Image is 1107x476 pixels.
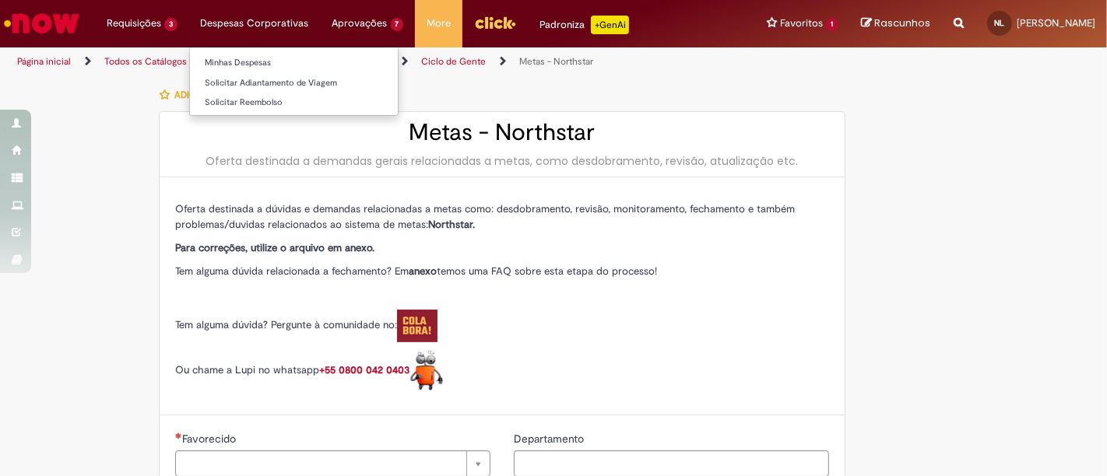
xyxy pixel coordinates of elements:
ul: Trilhas de página [12,47,726,76]
span: Tem alguma dúvida relacionada a fechamento? Em temos uma FAQ sobre esta etapa do processo! [175,264,657,278]
strong: anexo [409,264,437,278]
div: Padroniza [539,16,629,34]
span: Necessários [175,432,182,439]
span: NL [995,18,1005,28]
div: Oferta destinada a demandas gerais relacionadas a metas, como desdobramento, revisão, atualização... [175,153,829,169]
span: 1 [826,18,838,31]
span: Ou chame a Lupi no whatsapp [175,363,444,376]
a: Metas - Northstar [519,55,593,68]
h2: Metas - Northstar [175,120,829,145]
p: +GenAi [591,16,629,34]
span: 3 [164,18,177,31]
span: Requisições [107,16,161,31]
a: Solicitar Reembolso [190,94,398,111]
span: [PERSON_NAME] [1017,16,1095,30]
img: ServiceNow [2,8,82,39]
span: More [427,16,451,31]
span: Despesas Corporativas [201,16,309,31]
a: Colabora [397,318,438,331]
span: Aprovações [332,16,388,31]
span: Departamento [514,432,587,446]
span: Necessários - Favorecido [182,432,239,446]
span: Adicionar a Favoritos [174,89,286,101]
a: Ciclo de Gente [421,55,486,68]
a: Rascunhos [861,16,930,31]
a: +55 0800 042 0403 [319,363,444,376]
span: 7 [391,18,404,31]
ul: Despesas Corporativas [189,47,399,116]
strong: Northstar. [428,218,475,231]
span: Tem alguma dúvida? Pergunte à comunidade no: [175,318,438,331]
a: Solicitar Adiantamento de Viagem [190,75,398,92]
img: click_logo_yellow_360x200.png [474,11,516,34]
img: Lupi%20logo.pngx [409,350,444,391]
span: Rascunhos [874,16,930,30]
img: Colabora%20logo.pngx [397,310,438,342]
a: Página inicial [17,55,71,68]
a: Minhas Despesas [190,54,398,72]
a: Todos os Catálogos [104,55,187,68]
button: Adicionar a Favoritos [159,79,295,111]
strong: Para correções, utilize o arquivo em anexo. [175,241,374,254]
span: Favoritos [780,16,823,31]
span: Oferta destinada a dúvidas e demandas relacionadas a metas como: desdobramento, revisão, monitora... [175,202,795,231]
